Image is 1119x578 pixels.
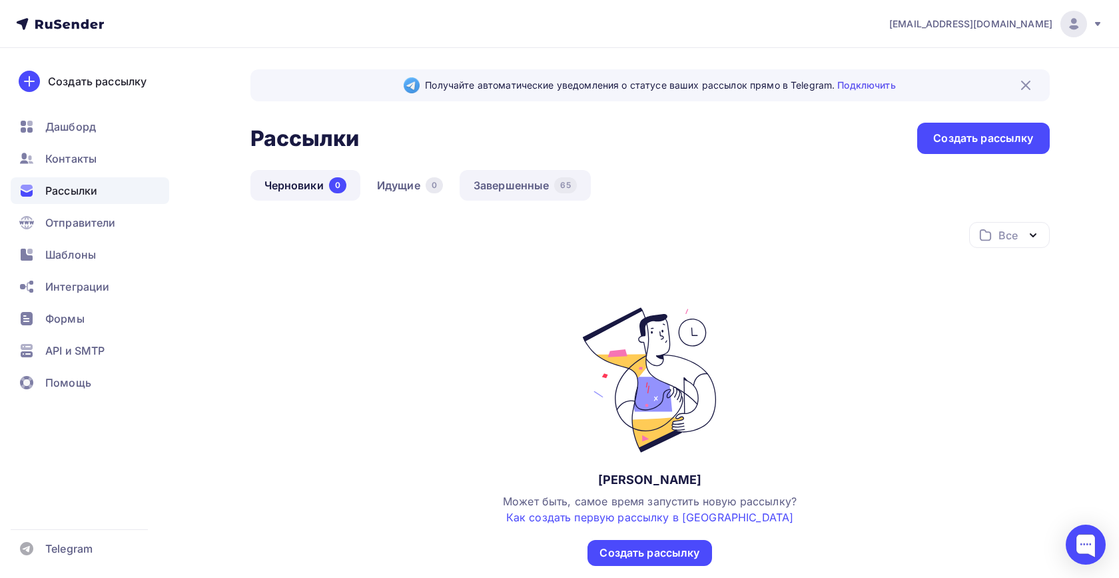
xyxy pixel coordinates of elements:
span: [EMAIL_ADDRESS][DOMAIN_NAME] [889,17,1052,31]
div: 0 [329,177,346,193]
a: Формы [11,305,169,332]
a: Черновики0 [250,170,360,201]
div: Все [998,227,1017,243]
span: Отправители [45,215,116,231]
span: Дашборд [45,119,96,135]
button: Все [969,222,1050,248]
div: [PERSON_NAME] [598,472,702,488]
span: Интеграции [45,279,109,295]
span: Помощь [45,375,91,391]
span: Шаблоны [45,247,96,263]
a: Завершенные65 [460,170,591,201]
img: Telegram [404,77,420,93]
a: Шаблоны [11,241,169,268]
div: Создать рассылку [599,545,699,561]
a: [EMAIL_ADDRESS][DOMAIN_NAME] [889,11,1103,37]
span: Может быть, самое время запустить новую рассылку? [503,495,797,524]
h2: Рассылки [250,125,360,152]
a: Подключить [837,79,895,91]
a: Отправители [11,209,169,236]
span: Формы [45,311,85,327]
a: Рассылки [11,177,169,204]
span: Рассылки [45,183,97,199]
a: Дашборд [11,113,169,140]
div: 0 [426,177,443,193]
span: Получайте автоматические уведомления о статусе ваших рассылок прямо в Telegram. [425,79,895,92]
div: 65 [554,177,576,193]
a: Как создать первую рассылку в [GEOGRAPHIC_DATA] [506,511,794,524]
span: API и SMTP [45,343,105,359]
div: Создать рассылку [933,131,1033,146]
a: Контакты [11,145,169,172]
div: Создать рассылку [48,73,147,89]
span: Контакты [45,151,97,167]
span: Telegram [45,541,93,557]
a: Идущие0 [363,170,457,201]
